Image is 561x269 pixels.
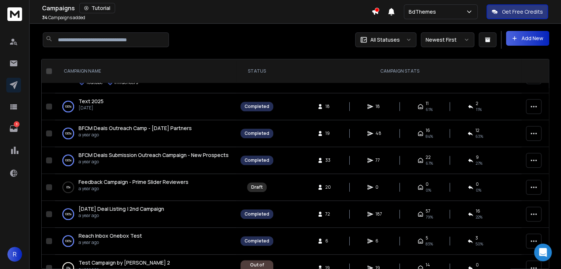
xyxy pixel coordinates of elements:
span: 0 [476,181,479,187]
span: 0 [476,262,479,268]
p: Campaigns added [42,15,85,21]
span: 12 [475,127,479,133]
a: BFCM Deals Submission Outreach Campaign - New Prospects [79,151,229,159]
span: 187 [375,211,383,217]
a: Reach Inbox Onebox Test [79,232,142,240]
span: 0 [426,181,429,187]
div: Completed [245,104,269,109]
p: a year ago [79,132,192,138]
span: 14 [426,262,430,268]
span: 34 [42,14,48,21]
span: 9 [476,154,479,160]
span: 77 [375,157,383,163]
span: 5 [426,235,428,241]
a: Test Campaign by [PERSON_NAME] 2 [79,259,170,266]
span: Test Campaign by [PERSON_NAME] 2 [79,259,170,266]
div: Completed [245,157,269,163]
span: 22 [426,154,431,160]
td: 0%Feedback Campaign - Prime Slider Reviewersa year ago [55,174,236,201]
span: 0 [375,184,383,190]
p: a year ago [79,186,188,192]
span: 22 % [476,214,482,220]
td: 100%BFCM Deals Outreach Camp - [DATE] Partnersa year ago [55,120,236,147]
p: 0 % [66,184,70,191]
span: 18 [325,104,333,109]
span: 57 [426,208,430,214]
a: Feedback Campaign - Prime Slider Reviewers [79,178,188,186]
span: 0% [476,187,481,193]
div: Open Intercom Messenger [534,244,552,261]
p: 100 % [65,157,72,164]
span: 79 % [426,214,433,220]
span: 67 % [426,160,433,166]
td: 100%[DATE] Deal Listing | 2nd Campaigna year ago [55,201,236,228]
span: 6 [375,238,383,244]
a: BFCM Deals Outreach Camp - [DATE] Partners [79,125,192,132]
th: CAMPAIGN STATS [278,59,522,83]
p: 3 [14,121,20,127]
span: 18 [375,104,383,109]
button: Tutorial [79,3,115,13]
td: 100%Reach Inbox Onebox Testa year ago [55,228,236,255]
span: 27 % [476,160,482,166]
span: 16 [476,208,480,214]
span: 72 [325,211,333,217]
a: 3 [6,121,21,136]
button: R [7,247,22,262]
th: CAMPAIGN NAME [55,59,236,83]
button: Add New [506,31,549,46]
p: 100 % [65,210,72,218]
span: 83 % [426,241,433,247]
p: a year ago [79,159,229,165]
p: BdThemes [409,8,439,15]
span: 63 % [475,133,483,139]
span: 0% [426,187,431,193]
p: 100 % [65,237,72,245]
button: Get Free Credits [486,4,548,19]
a: Text 2025 [79,98,104,105]
a: [DATE] Deal Listing | 2nd Campaign [79,205,164,213]
div: Completed [245,238,269,244]
span: 61 % [426,106,433,112]
span: 19 [325,130,333,136]
div: Draft [251,184,263,190]
div: Campaigns [42,3,371,13]
p: Get Free Credits [502,8,543,15]
div: Completed [245,211,269,217]
span: 11 % [476,106,482,112]
span: 2 [476,101,478,106]
td: 100%Text 2025[DATE] [55,93,236,120]
p: 100 % [65,130,72,137]
td: 100%BFCM Deals Submission Outreach Campaign - New Prospectsa year ago [55,147,236,174]
p: a year ago [79,213,164,219]
span: 16 [426,127,430,133]
button: Newest First [421,32,474,47]
span: 6 [325,238,333,244]
p: 100 % [65,103,72,110]
span: 48 [375,130,383,136]
span: 50 % [475,241,483,247]
span: 20 [325,184,333,190]
p: [DATE] [79,105,104,111]
p: All Statuses [370,36,400,43]
th: STATUS [236,59,278,83]
span: 3 [475,235,478,241]
span: 11 [426,101,429,106]
p: a year ago [79,240,142,245]
span: 33 [325,157,333,163]
span: 84 % [426,133,433,139]
div: Completed [245,130,269,136]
